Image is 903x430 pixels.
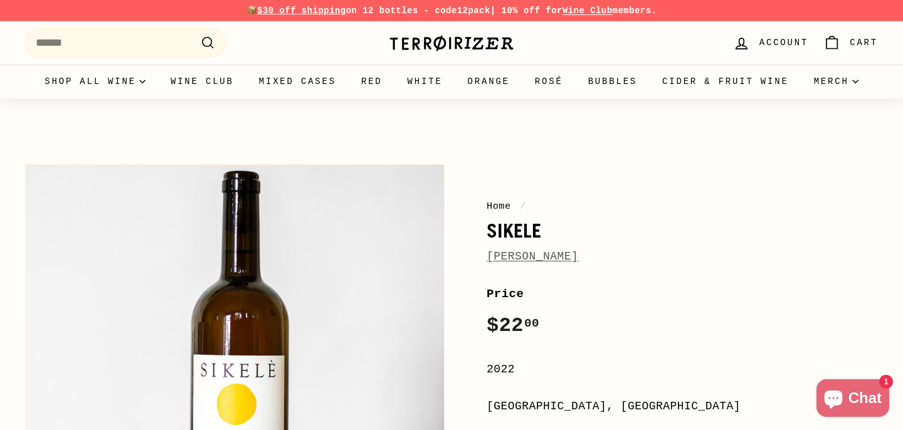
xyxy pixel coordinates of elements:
[25,4,878,18] p: 📦 on 12 bottles - code | 10% off for members.
[816,24,885,61] a: Cart
[487,220,878,241] h1: Sikele
[850,36,878,50] span: Cart
[487,201,511,212] a: Home
[349,65,395,98] a: Red
[813,379,893,420] inbox-online-store-chat: Shopify online store chat
[524,317,539,330] sup: 00
[650,65,801,98] a: Cider & Fruit Wine
[759,36,808,50] span: Account
[487,199,878,214] nav: breadcrumbs
[487,285,878,303] label: Price
[32,65,158,98] summary: Shop all wine
[726,24,816,61] a: Account
[457,6,490,16] strong: 12pack
[158,65,246,98] a: Wine Club
[517,201,529,212] span: /
[487,360,878,379] div: 2022
[395,65,455,98] a: White
[455,65,522,98] a: Orange
[522,65,576,98] a: Rosé
[257,6,346,16] span: $30 off shipping
[487,397,878,416] div: [GEOGRAPHIC_DATA], [GEOGRAPHIC_DATA]
[576,65,650,98] a: Bubbles
[801,65,871,98] summary: Merch
[562,6,613,16] a: Wine Club
[487,250,578,263] a: [PERSON_NAME]
[487,314,539,337] span: $22
[246,65,349,98] a: Mixed Cases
